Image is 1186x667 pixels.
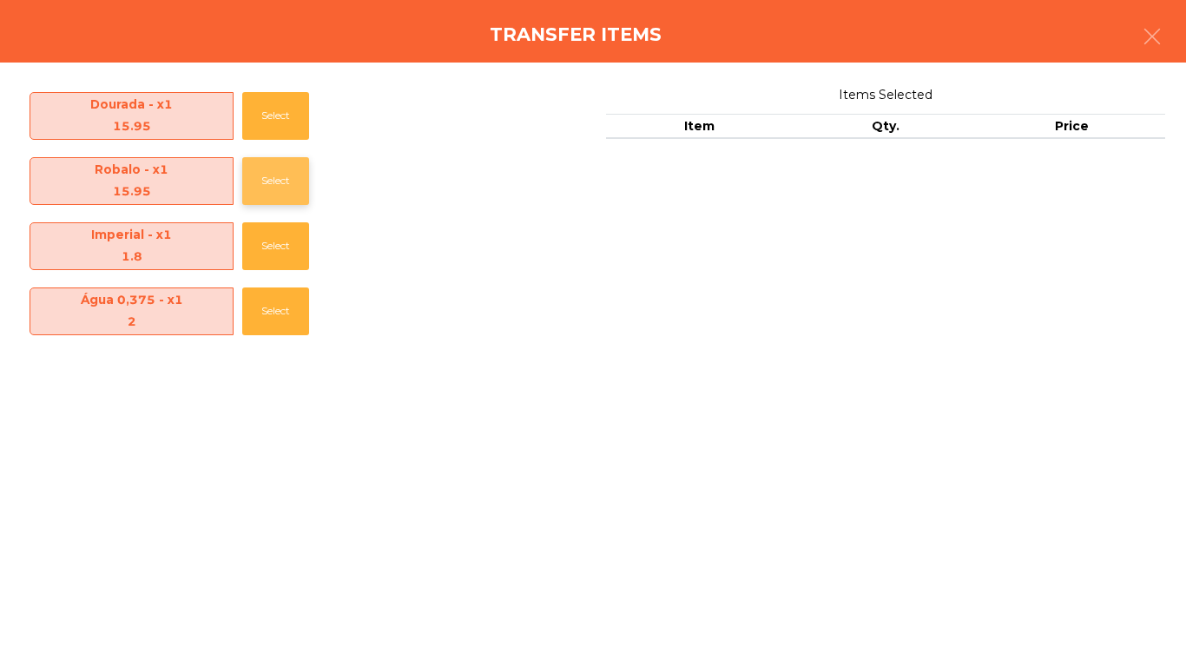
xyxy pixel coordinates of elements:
th: Price [978,114,1165,140]
th: Item [606,114,793,140]
h4: Transfer items [490,22,662,48]
div: 2 [30,311,233,333]
div: 1.8 [30,246,233,268]
span: Água 0,375 - x1 [30,289,233,334]
button: Select [242,222,309,270]
div: 15.95 [30,181,233,203]
span: Items Selected [606,83,1165,107]
button: Select [242,92,309,140]
button: Select [242,287,309,335]
div: 15.95 [30,116,233,138]
span: Imperial - x1 [30,224,233,269]
span: Dourada - x1 [30,94,233,139]
th: Qty. [793,114,979,140]
span: Robalo - x1 [30,159,233,204]
button: Select [242,157,309,205]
